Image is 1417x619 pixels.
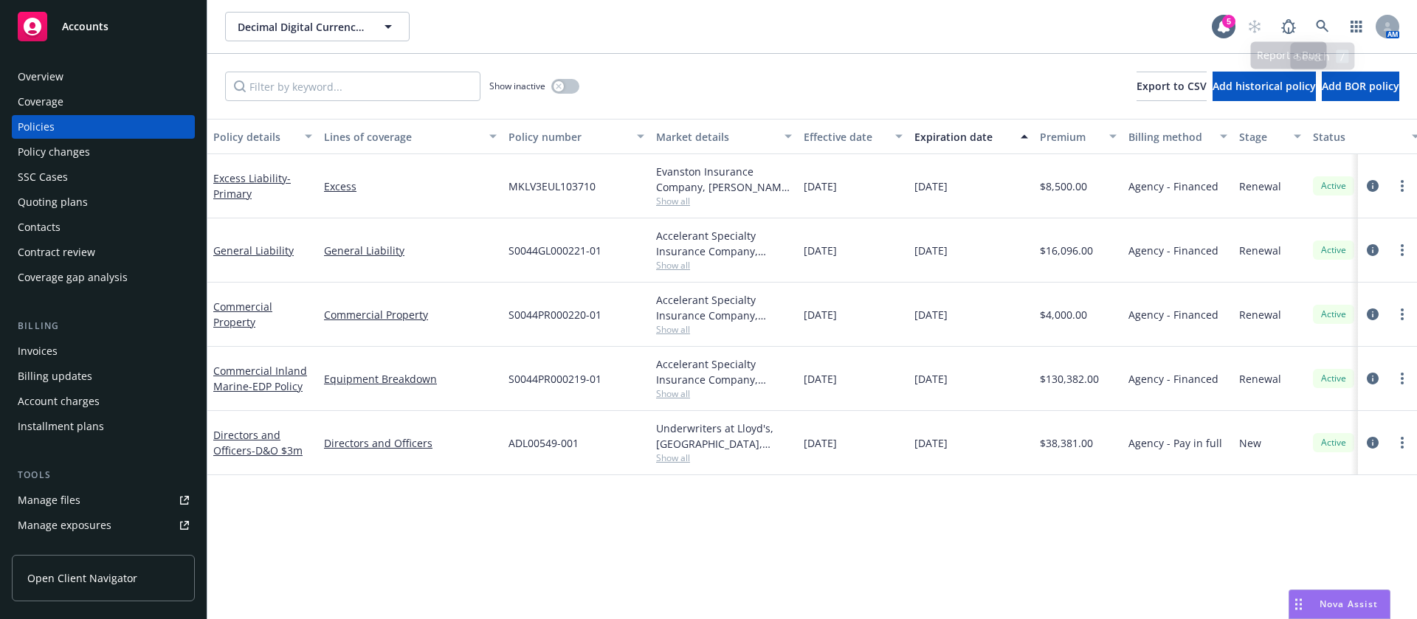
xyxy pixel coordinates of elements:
span: [DATE] [914,179,948,194]
div: Lines of coverage [324,129,480,145]
span: [DATE] [804,243,837,258]
a: Directors and Officers [213,428,303,457]
span: [DATE] [914,435,948,451]
div: Account charges [18,390,100,413]
span: $130,382.00 [1040,371,1099,387]
a: Equipment Breakdown [324,371,497,387]
a: Switch app [1342,12,1371,41]
a: Overview [12,65,195,89]
a: Directors and Officers [324,435,497,451]
button: Lines of coverage [318,119,503,154]
span: Renewal [1239,371,1281,387]
span: - D&O $3m [252,443,303,457]
div: Policy details [213,129,296,145]
div: Billing updates [18,364,92,388]
span: Renewal [1239,243,1281,258]
span: $8,500.00 [1040,179,1087,194]
div: Evanston Insurance Company, [PERSON_NAME] Insurance, RT Specialty Insurance Services, LLC (RSG Sp... [656,164,792,195]
a: Manage exposures [12,513,195,537]
span: Active [1319,372,1348,385]
span: Add BOR policy [1322,79,1399,93]
button: Nova Assist [1289,589,1390,619]
a: circleInformation [1364,241,1382,259]
a: Invoices [12,339,195,363]
div: Contacts [18,215,61,239]
button: Export to CSV [1137,72,1207,101]
button: Premium [1034,119,1123,154]
span: Show all [656,323,792,336]
a: Commercial Property [324,307,497,322]
div: Installment plans [18,415,104,438]
span: Show all [656,452,792,464]
a: Commercial Inland Marine [213,364,307,393]
span: Renewal [1239,179,1281,194]
span: Show all [656,259,792,272]
a: Contract review [12,241,195,264]
button: Expiration date [909,119,1034,154]
a: Start snowing [1240,12,1269,41]
span: Show all [656,195,792,207]
div: Accelerant Specialty Insurance Company, Accelerant, RT Specialty Insurance Services, LLC (RSG Spe... [656,292,792,323]
a: circleInformation [1364,370,1382,387]
a: Quoting plans [12,190,195,214]
span: $38,381.00 [1040,435,1093,451]
a: Commercial Property [213,300,272,329]
span: [DATE] [914,307,948,322]
div: Policy changes [18,140,90,164]
a: General Liability [324,243,497,258]
input: Filter by keyword... [225,72,480,101]
div: Underwriters at Lloyd's, [GEOGRAPHIC_DATA], [PERSON_NAME] of [GEOGRAPHIC_DATA], RT Specialty Insu... [656,421,792,452]
a: General Liability [213,243,294,257]
a: more [1393,177,1411,195]
a: Search [1308,12,1337,41]
div: Manage exposures [18,513,111,537]
span: Agency - Pay in full [1128,435,1222,451]
button: Add BOR policy [1322,72,1399,101]
span: [DATE] [914,371,948,387]
span: S0044GL000221-01 [508,243,601,258]
a: Account charges [12,390,195,413]
div: Accelerant Specialty Insurance Company, Accelerant, RT Specialty Insurance Services, LLC (RSG Spe... [656,228,792,259]
a: Contacts [12,215,195,239]
span: $4,000.00 [1040,307,1087,322]
span: [DATE] [804,307,837,322]
button: Add historical policy [1213,72,1316,101]
button: Policy number [503,119,650,154]
span: Active [1319,243,1348,257]
div: Invoices [18,339,58,363]
div: Contract review [18,241,95,264]
a: Coverage [12,90,195,114]
div: Quoting plans [18,190,88,214]
span: MKLV3EUL103710 [508,179,596,194]
a: SSC Cases [12,165,195,189]
button: Policy details [207,119,318,154]
div: Status [1313,129,1403,145]
span: [DATE] [914,243,948,258]
a: Coverage gap analysis [12,266,195,289]
span: S0044PR000219-01 [508,371,601,387]
span: Agency - Financed [1128,307,1218,322]
span: Open Client Navigator [27,570,137,586]
span: S0044PR000220-01 [508,307,601,322]
span: Active [1319,436,1348,449]
div: Market details [656,129,776,145]
div: Policies [18,115,55,139]
a: Policy changes [12,140,195,164]
div: Coverage [18,90,63,114]
a: circleInformation [1364,434,1382,452]
div: Policy number [508,129,628,145]
a: Accounts [12,6,195,47]
div: SSC Cases [18,165,68,189]
div: Coverage gap analysis [18,266,128,289]
span: Export to CSV [1137,79,1207,93]
span: Active [1319,308,1348,321]
a: circleInformation [1364,177,1382,195]
div: Premium [1040,129,1100,145]
span: $16,096.00 [1040,243,1093,258]
div: Billing [12,319,195,333]
div: Overview [18,65,63,89]
span: Nova Assist [1320,598,1378,610]
span: New [1239,435,1261,451]
a: Excess Liability [213,171,291,201]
